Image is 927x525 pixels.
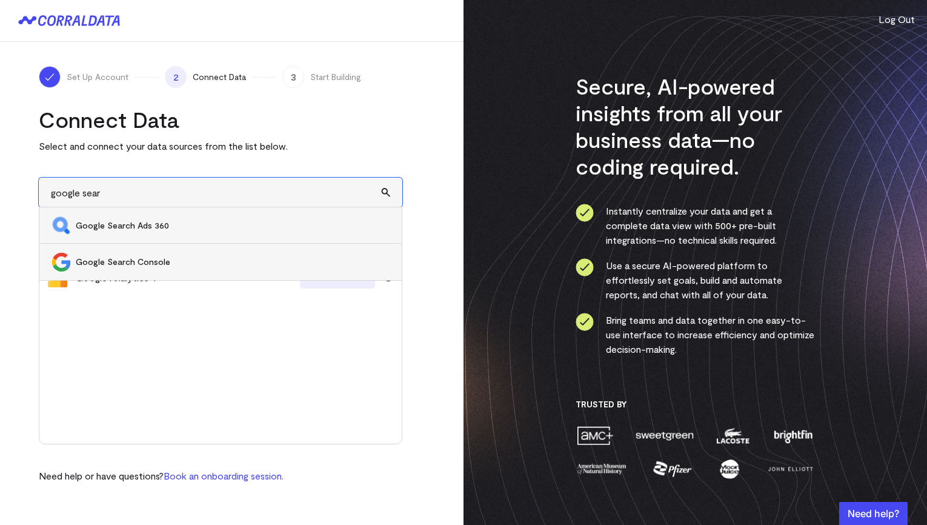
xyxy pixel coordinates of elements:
h2: Connect Data [39,106,402,133]
img: amc-0b11a8f1.png [576,425,614,446]
span: Google Search Console [76,256,390,268]
img: brightfin-a251e171.png [771,425,815,446]
img: moon-juice-c312e729.png [717,458,742,480]
h3: Trusted By [576,399,815,410]
button: Log Out [879,12,915,27]
h3: Secure, AI-powered insights from all your business data—no coding required. [576,73,815,179]
span: 2 [165,66,187,88]
li: Bring teams and data together in one easy-to-use interface to increase efficiency and optimize de... [576,313,815,356]
li: Use a secure AI-powered platform to effortlessly set goals, build and automate reports, and chat ... [576,258,815,302]
img: sweetgreen-1d1fb32c.png [634,425,695,446]
img: ico-check-circle-4b19435c.svg [576,204,594,222]
p: Select and connect your data sources from the list below. [39,139,402,153]
li: Instantly centralize your data and get a complete data view with 500+ pre-built integrations—no t... [576,204,815,247]
span: 3 [282,66,304,88]
span: Google Search Ads 360 [76,219,390,232]
p: Need help or have questions? [39,469,284,483]
img: john-elliott-25751c40.png [766,458,815,480]
img: Google Search Ads 360 [51,216,71,235]
img: ico-check-circle-4b19435c.svg [576,258,594,276]
img: Google Search Console [51,252,71,272]
img: amnh-5afada46.png [576,458,628,480]
input: Search and add other data sources [39,178,402,207]
span: Start Building [310,71,361,83]
img: lacoste-7a6b0538.png [715,425,751,446]
span: Connect Data [193,71,246,83]
span: Set Up Account [67,71,128,83]
img: ico-check-circle-4b19435c.svg [576,313,594,331]
img: pfizer-e137f5fc.png [652,458,694,480]
a: Book an onboarding session. [164,470,284,481]
img: ico-check-white-5ff98cb1.svg [44,71,56,83]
